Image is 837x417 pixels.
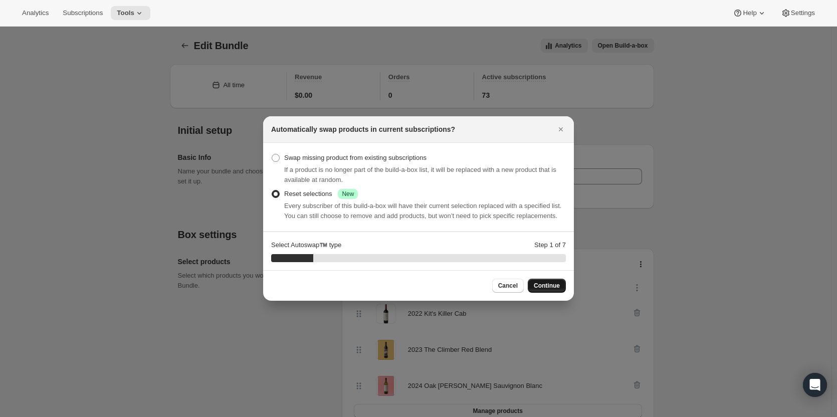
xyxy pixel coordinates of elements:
[57,6,109,20] button: Subscriptions
[284,154,427,161] span: Swap missing product from existing subscriptions
[284,189,358,199] div: Reset selections
[534,240,566,250] p: Step 1 of 7
[284,202,561,220] span: Every subscriber of this build-a-box will have their current selection replaced with a specified ...
[727,6,772,20] button: Help
[791,9,815,17] span: Settings
[534,282,560,290] span: Continue
[117,9,134,17] span: Tools
[342,190,354,198] span: New
[16,6,55,20] button: Analytics
[111,6,150,20] button: Tools
[743,9,756,17] span: Help
[803,373,827,397] div: Open Intercom Messenger
[528,279,566,293] button: Continue
[554,122,568,136] button: Close
[775,6,821,20] button: Settings
[63,9,103,17] span: Subscriptions
[271,240,341,250] p: Select Autoswap™️ type
[492,279,524,293] button: Cancel
[284,166,556,183] span: If a product is no longer part of the build-a-box list, it will be replaced with a new product th...
[22,9,49,17] span: Analytics
[498,282,518,290] span: Cancel
[271,124,455,134] h2: Automatically swap products in current subscriptions?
